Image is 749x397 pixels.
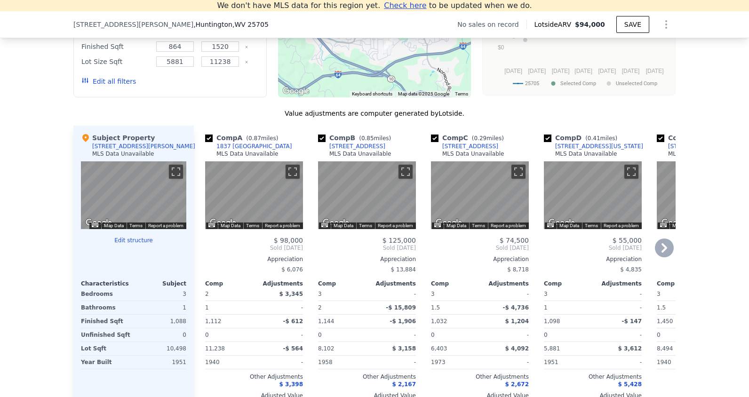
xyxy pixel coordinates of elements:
img: Google [659,217,690,229]
span: 3 [657,291,661,297]
div: Street View [205,161,303,229]
img: Google [280,85,311,97]
span: , Huntington [193,20,269,29]
div: - [256,328,303,341]
span: ( miles) [355,135,395,142]
a: Terms (opens in new tab) [455,91,468,96]
span: 0.29 [474,135,486,142]
span: -$ 612 [283,318,303,325]
span: $ 4,092 [505,345,529,352]
text: [DATE] [504,68,522,74]
span: $ 1,204 [505,318,529,325]
div: 1958 [318,356,365,369]
div: Comp A [205,133,282,143]
div: [STREET_ADDRESS] [329,143,385,150]
span: $ 98,000 [274,237,303,244]
a: Terms (opens in new tab) [472,223,485,228]
img: Google [320,217,351,229]
text: [DATE] [646,68,664,74]
div: Appreciation [318,255,416,263]
div: 0 [135,328,186,341]
button: Map Data [446,222,466,229]
button: Keyboard shortcuts [547,223,554,227]
button: Clear [245,45,248,49]
a: Report a problem [491,223,526,228]
a: [STREET_ADDRESS] [431,143,498,150]
div: [STREET_ADDRESS][PERSON_NAME] [92,143,195,150]
div: Other Adjustments [318,373,416,381]
span: 8,494 [657,345,673,352]
button: Clear [245,60,248,64]
span: Map data ©2025 Google [398,91,449,96]
img: Google [207,217,239,229]
text: [DATE] [622,68,640,74]
div: - [369,356,416,369]
text: Selected Comp [560,80,596,87]
span: 5,881 [544,345,560,352]
a: Open this area in Google Maps (opens a new window) [83,217,114,229]
div: 2 [318,301,365,314]
a: 1837 [GEOGRAPHIC_DATA] [205,143,292,150]
span: -$ 1,906 [390,318,416,325]
div: - [482,356,529,369]
span: 3 [544,291,548,297]
span: $ 55,000 [613,237,642,244]
span: -$ 564 [283,345,303,352]
div: Map [431,161,529,229]
span: Lotside ARV [534,20,575,29]
div: 3 [135,287,186,301]
span: ( miles) [242,135,282,142]
div: [STREET_ADDRESS][US_STATE] [555,143,643,150]
span: $ 8,718 [507,266,529,273]
div: - [256,301,303,314]
div: - [369,328,416,341]
div: Lot Sqft [81,342,132,355]
div: Street View [431,161,529,229]
div: Year Built [81,356,132,369]
div: - [595,301,642,314]
span: $ 3,345 [279,291,303,297]
button: Map Data [104,222,124,229]
a: Terms (opens in new tab) [246,223,259,228]
span: 0 [318,332,322,338]
span: $ 125,000 [382,237,416,244]
div: 1 [135,301,186,314]
button: Map Data [559,222,579,229]
button: Edit all filters [81,77,136,86]
span: 1,098 [544,318,560,325]
button: SAVE [616,16,649,33]
img: Google [83,217,114,229]
div: No sales on record [457,20,526,29]
button: Map Data [334,222,353,229]
span: 1,032 [431,318,447,325]
span: 1,450 [657,318,673,325]
div: Unfinished Sqft [81,328,132,341]
span: 0 [544,332,548,338]
a: Open this area in Google Maps (opens a new window) [546,217,577,229]
div: Comp [657,280,706,287]
span: [STREET_ADDRESS][PERSON_NAME] [73,20,193,29]
div: Adjustments [367,280,416,287]
div: Map [318,161,416,229]
button: Keyboard shortcuts [434,223,441,227]
span: ( miles) [468,135,508,142]
div: Comp B [318,133,395,143]
img: Google [546,217,577,229]
a: Report a problem [265,223,300,228]
div: MLS Data Unavailable [555,150,617,158]
span: 1,112 [205,318,221,325]
span: 1,144 [318,318,334,325]
div: Street View [544,161,642,229]
text: [DATE] [574,68,592,74]
span: 0.85 [361,135,374,142]
div: 1,088 [135,315,186,328]
div: 1940 [657,356,704,369]
span: $ 4,835 [620,266,642,273]
span: 2 [205,291,209,297]
div: - [256,356,303,369]
text: [DATE] [552,68,570,74]
button: Keyboard shortcuts [321,223,328,227]
a: Open this area in Google Maps (opens a new window) [659,217,690,229]
div: 10,498 [135,342,186,355]
div: Map [544,161,642,229]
